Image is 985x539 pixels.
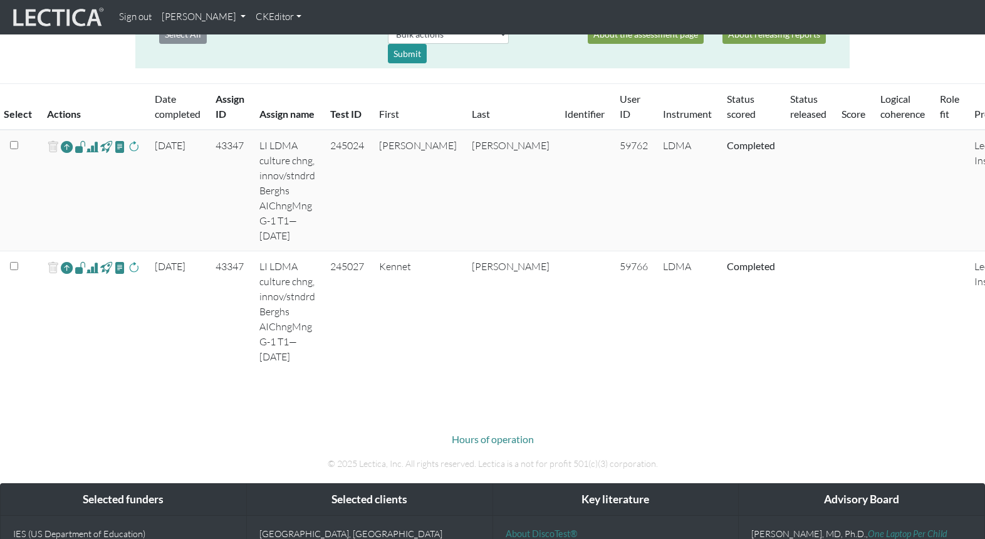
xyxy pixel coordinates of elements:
[727,139,775,151] a: Completed = assessment has been completed; CS scored = assessment has been CLAS scored; LS scored...
[128,260,140,275] span: rescore
[655,130,719,251] td: LDMA
[727,93,756,120] a: Status scored
[1,484,246,516] div: Selected funders
[739,484,984,516] div: Advisory Board
[86,260,98,275] span: Analyst score
[100,260,112,275] span: view
[147,130,208,251] td: [DATE]
[208,84,252,130] th: Assign ID
[868,528,947,539] a: One Laptop Per Child
[145,457,840,471] p: © 2025 Lectica, Inc. All rights reserved. Lectica is a not for profit 501(c)(3) corporation.
[464,130,557,251] td: [PERSON_NAME]
[114,260,126,275] span: view
[612,130,655,251] td: 59762
[39,84,147,130] th: Actions
[208,251,252,372] td: 43347
[323,84,372,130] th: Test ID
[472,108,490,120] a: Last
[147,251,208,372] td: [DATE]
[727,260,775,272] a: Completed = assessment has been completed; CS scored = assessment has been CLAS scored; LS scored...
[940,93,959,120] a: Role fit
[663,108,712,120] a: Instrument
[251,5,306,29] a: CKEditor
[751,528,972,539] p: [PERSON_NAME], MD, Ph.D.,
[10,6,104,29] img: lecticalive
[61,259,73,277] a: Reopen
[157,5,251,29] a: [PERSON_NAME]
[114,5,157,29] a: Sign out
[506,528,577,539] a: About DiscoTest®
[790,93,826,120] a: Status released
[620,93,640,120] a: User ID
[464,251,557,372] td: [PERSON_NAME]
[565,108,605,120] a: Identifier
[612,251,655,372] td: 59766
[75,139,86,154] span: view
[100,139,112,154] span: view
[208,130,252,251] td: 43347
[452,433,534,445] a: Hours of operation
[47,259,59,277] span: delete
[323,251,372,372] td: 245027
[880,93,925,120] a: Logical coherence
[655,251,719,372] td: LDMA
[114,139,126,154] span: view
[13,528,234,539] p: IES (US Department of Education)
[247,484,492,516] div: Selected clients
[323,130,372,251] td: 245024
[86,139,98,154] span: Analyst score
[61,138,73,156] a: Reopen
[388,44,427,63] div: Submit
[842,108,865,120] a: Score
[252,84,323,130] th: Assign name
[372,130,464,251] td: [PERSON_NAME]
[379,108,399,120] a: First
[128,139,140,154] span: rescore
[259,528,480,539] p: [GEOGRAPHIC_DATA], [GEOGRAPHIC_DATA]
[47,138,59,156] span: delete
[155,93,201,120] a: Date completed
[75,260,86,275] span: view
[493,484,739,516] div: Key literature
[252,251,323,372] td: LI LDMA culture chng, innov/stndrd Berghs AIChngMng G-1 T1—[DATE]
[372,251,464,372] td: Kennet
[252,130,323,251] td: LI LDMA culture chng, innov/stndrd Berghs AIChngMng G-1 T1—[DATE]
